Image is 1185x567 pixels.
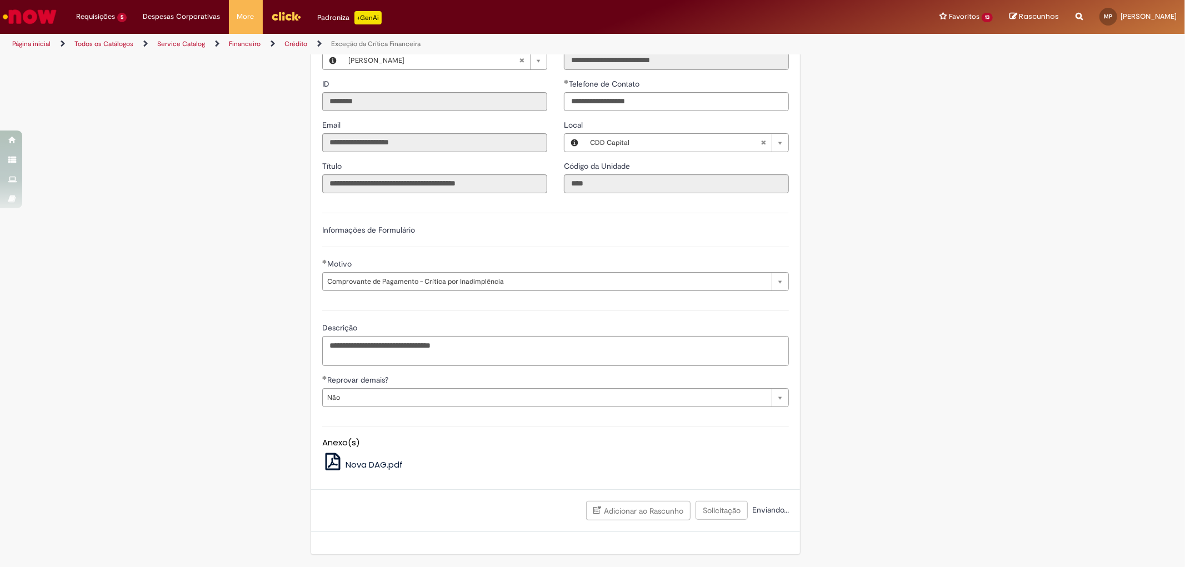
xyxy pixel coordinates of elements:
[982,13,993,22] span: 13
[322,160,344,172] label: Somente leitura - Título
[229,39,261,48] a: Financeiro
[157,39,205,48] a: Service Catalog
[322,120,343,130] span: Somente leitura - Email
[8,34,782,54] ul: Trilhas de página
[322,79,332,89] span: Somente leitura - ID
[322,78,332,89] label: Somente leitura - ID
[143,11,221,22] span: Despesas Corporativas
[322,336,789,366] textarea: Descrição
[327,259,354,269] span: Motivo
[76,11,115,22] span: Requisições
[564,92,789,111] input: Telefone de Contato
[117,13,127,22] span: 5
[327,375,391,385] span: Reprovar demais?
[564,79,569,84] span: Obrigatório Preenchido
[584,134,788,152] a: CDD CapitalLimpar campo Local
[12,39,51,48] a: Página inicial
[322,174,547,193] input: Título
[1,6,58,28] img: ServiceNow
[322,323,359,333] span: Descrição
[322,375,327,380] span: Obrigatório Preenchido
[322,459,403,470] a: Nova DAG.pdf
[1009,12,1059,22] a: Rascunhos
[322,438,789,448] h5: Anexo(s)
[354,11,382,24] p: +GenAi
[1019,11,1059,22] span: Rascunhos
[322,225,415,235] label: Informações de Formulário
[327,273,766,290] span: Comprovante de Pagamento - Crítica por Inadimplência
[331,39,421,48] a: Exceção da Crítica Financeira
[284,39,307,48] a: Crédito
[322,119,343,131] label: Somente leitura - Email
[343,52,547,69] a: [PERSON_NAME]Limpar campo Favorecido
[513,52,530,69] abbr: Limpar campo Favorecido
[564,160,632,172] label: Somente leitura - Código da Unidade
[564,174,789,193] input: Código da Unidade
[322,161,344,171] span: Somente leitura - Título
[750,505,789,515] span: Enviando...
[322,133,547,152] input: Email
[318,11,382,24] div: Padroniza
[564,120,585,130] span: Local
[323,52,343,69] button: Favorecido, Visualizar este registro Matheus Lopes De Souza Pires
[590,134,761,152] span: CDD Capital
[237,11,254,22] span: More
[348,52,519,69] span: [PERSON_NAME]
[564,51,789,70] input: Departamento
[564,134,584,152] button: Local, Visualizar este registro CDD Capital
[346,459,403,470] span: Nova DAG.pdf
[1104,13,1113,20] span: MP
[271,8,301,24] img: click_logo_yellow_360x200.png
[327,389,766,407] span: Não
[569,79,642,89] span: Telefone de Contato
[322,92,547,111] input: ID
[949,11,979,22] span: Favoritos
[322,259,327,264] span: Obrigatório Preenchido
[755,134,772,152] abbr: Limpar campo Local
[1121,12,1177,21] span: [PERSON_NAME]
[74,39,133,48] a: Todos os Catálogos
[564,161,632,171] span: Somente leitura - Código da Unidade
